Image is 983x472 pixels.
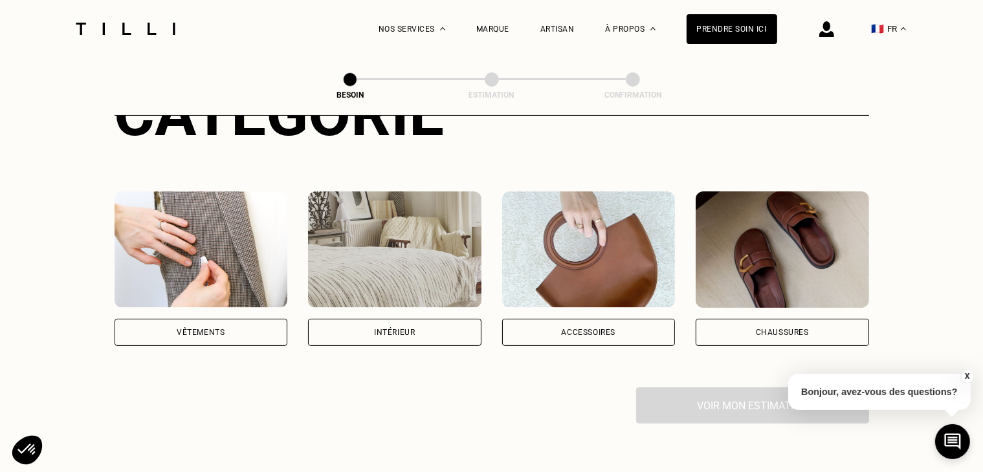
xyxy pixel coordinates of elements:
[115,191,288,308] img: Vêtements
[696,191,869,308] img: Chaussures
[476,25,509,34] a: Marque
[756,328,809,336] div: Chaussures
[427,91,557,100] div: Estimation
[71,23,180,35] img: Logo du service de couturière Tilli
[561,328,615,336] div: Accessoires
[901,27,906,30] img: menu déroulant
[650,27,656,30] img: Menu déroulant à propos
[687,14,777,44] a: Prendre soin ici
[819,21,834,37] img: icône connexion
[177,328,225,336] div: Vêtements
[374,328,415,336] div: Intérieur
[308,191,481,308] img: Intérieur
[960,369,973,383] button: X
[285,91,415,100] div: Besoin
[502,191,676,308] img: Accessoires
[440,27,445,30] img: Menu déroulant
[540,25,575,34] a: Artisan
[872,23,885,35] span: 🇫🇷
[788,374,971,410] p: Bonjour, avez-vous des questions?
[568,91,698,100] div: Confirmation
